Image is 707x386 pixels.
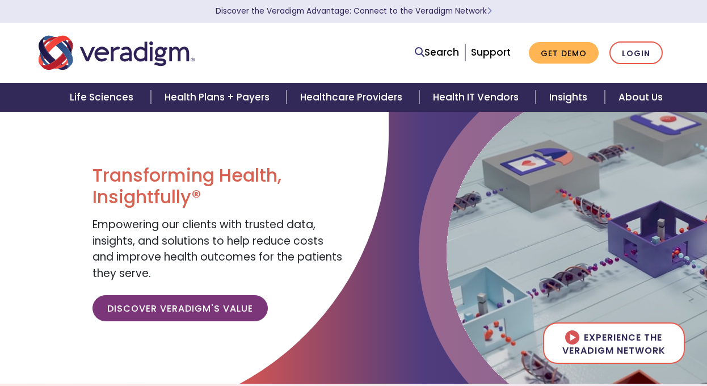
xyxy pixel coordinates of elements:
[39,34,195,72] img: Veradigm logo
[415,45,459,60] a: Search
[92,295,268,321] a: Discover Veradigm's Value
[529,42,599,64] a: Get Demo
[536,83,604,112] a: Insights
[56,83,150,112] a: Life Sciences
[419,83,536,112] a: Health IT Vendors
[287,83,419,112] a: Healthcare Providers
[605,83,676,112] a: About Us
[92,217,342,281] span: Empowering our clients with trusted data, insights, and solutions to help reduce costs and improv...
[471,45,511,59] a: Support
[487,6,492,16] span: Learn More
[92,165,345,208] h1: Transforming Health, Insightfully®
[151,83,287,112] a: Health Plans + Payers
[216,6,492,16] a: Discover the Veradigm Advantage: Connect to the Veradigm NetworkLearn More
[609,41,663,65] a: Login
